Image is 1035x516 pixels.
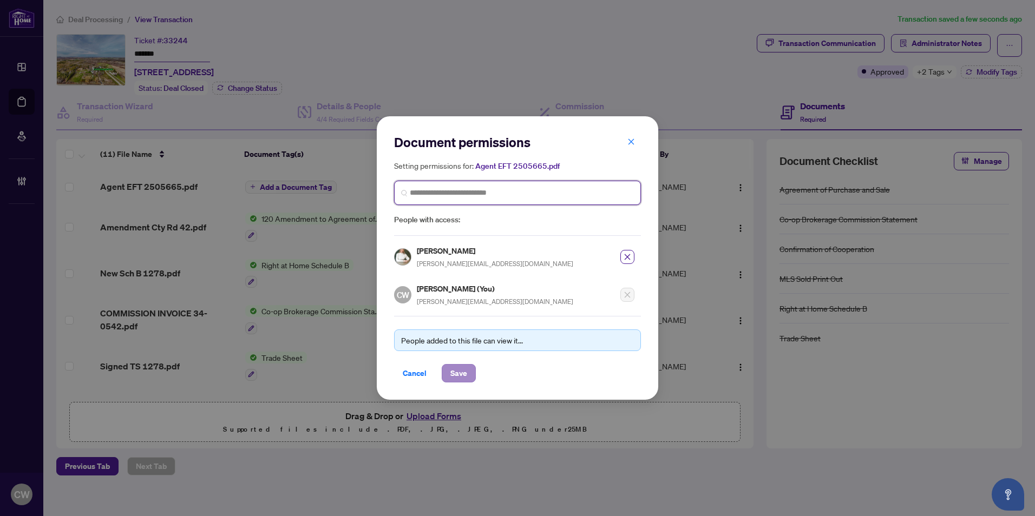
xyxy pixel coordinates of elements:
[401,334,634,346] div: People added to this file can view it...
[442,364,476,382] button: Save
[992,478,1024,511] button: Open asap
[417,260,573,268] span: [PERSON_NAME][EMAIL_ADDRESS][DOMAIN_NAME]
[394,214,641,226] span: People with access:
[394,134,641,151] h2: Document permissions
[396,288,409,301] span: CW
[417,244,573,257] h5: [PERSON_NAME]
[627,138,635,145] span: close
[394,160,641,172] h5: Setting permissions for:
[624,253,631,261] span: close
[417,297,573,306] span: [PERSON_NAME][EMAIL_ADDRESS][DOMAIN_NAME]
[401,190,408,196] img: search_icon
[395,249,411,265] img: Profile Icon
[394,364,435,382] button: Cancel
[450,365,467,382] span: Save
[475,161,560,171] span: Agent EFT 2505665.pdf
[403,365,427,382] span: Cancel
[417,282,573,295] h5: [PERSON_NAME] (You)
